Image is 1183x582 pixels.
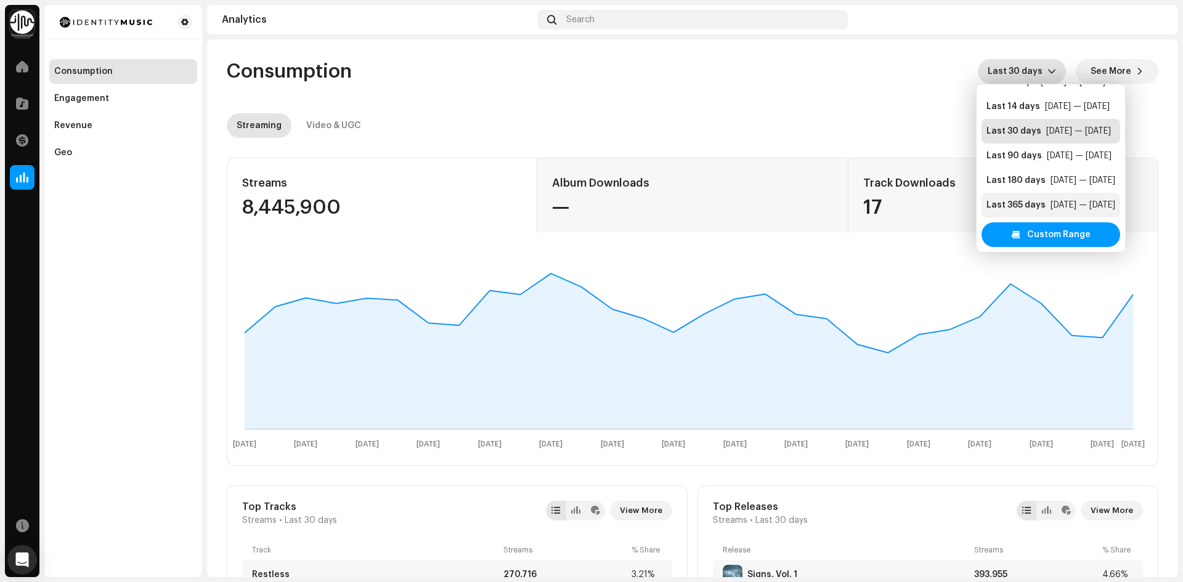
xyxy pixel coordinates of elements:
div: [DATE] — [DATE] [1046,125,1111,137]
img: 0f74c21f-6d1c-4dbc-9196-dbddad53419e [10,10,35,34]
button: View More [1081,501,1143,520]
div: dropdown trigger [1047,59,1056,84]
div: Consumption [54,67,113,76]
text: [DATE] [662,440,685,448]
div: Track [252,545,498,555]
div: % Share [1102,545,1133,555]
div: Streams [974,545,1097,555]
ul: Option List [977,65,1125,222]
div: [DATE] — [DATE] [1051,199,1115,211]
div: 8,445,900 [242,198,522,217]
div: Last 14 days [986,100,1040,113]
span: Last 30 days [285,515,337,525]
div: 4.66% [1102,570,1133,580]
span: Last 30 days [988,59,1047,84]
text: [DATE] [356,440,379,448]
span: Streams [713,515,747,525]
text: [DATE] [478,440,502,448]
span: Search [566,15,595,25]
text: [DATE] [601,440,624,448]
div: 3.21% [632,570,662,580]
div: Signs, Vol. 1 [747,570,797,580]
div: Last 30 days [986,125,1041,137]
div: Geo [54,148,72,158]
div: Analytics [222,15,532,25]
div: % Share [632,545,662,555]
button: See More [1076,59,1158,84]
text: [DATE] [907,440,930,448]
re-m-nav-item: Revenue [49,113,197,138]
text: [DATE] [845,440,869,448]
span: • [750,515,753,525]
div: Top Tracks [242,501,337,513]
text: [DATE] [968,440,991,448]
li: Last 180 days [982,168,1120,193]
div: [DATE] — [DATE] [1047,150,1112,162]
div: Streams [503,545,627,555]
re-m-nav-item: Engagement [49,86,197,111]
li: Last 90 days [982,143,1120,168]
li: Last 365 days [982,193,1120,217]
text: [DATE] [294,440,317,448]
text: [DATE] [1091,440,1114,448]
text: [DATE] [417,440,440,448]
div: Streams [242,173,522,193]
text: [DATE] [539,440,563,448]
span: Custom Range [1027,222,1091,247]
text: [DATE] [1030,440,1053,448]
span: Consumption [227,59,352,84]
div: Open Intercom Messenger [7,545,37,575]
div: Album Downloads [552,173,832,193]
div: Track Downloads [863,173,1143,193]
div: Engagement [54,94,109,103]
div: Last 180 days [986,174,1046,187]
div: Top Releases [713,501,808,513]
li: Last 30 days [982,119,1120,143]
span: Last 30 days [755,515,808,525]
span: • [279,515,282,525]
div: 270,716 [503,570,627,580]
button: View More [610,501,672,520]
div: Video & UGC [306,113,361,138]
re-m-nav-item: Consumption [49,59,197,84]
text: [DATE] [1121,440,1145,448]
div: [DATE] — [DATE] [1045,100,1110,113]
text: [DATE] [233,440,256,448]
div: Streaming [237,113,282,138]
span: See More [1091,59,1131,84]
div: 393,955 [974,570,1097,580]
re-m-nav-item: Geo [49,140,197,165]
li: Last 14 days [982,94,1120,119]
span: Streams [242,515,277,525]
img: 185c913a-8839-411b-a7b9-bf647bcb215e [54,15,158,30]
text: [DATE] [723,440,747,448]
div: [DATE] — [DATE] [1051,174,1115,187]
span: View More [1091,498,1133,523]
div: 17 [863,198,1143,217]
div: — [552,198,832,217]
div: Last 90 days [986,150,1042,162]
img: f3529cf6-4306-4bde-a3d3-9184ef431f8a [1144,10,1163,30]
text: [DATE] [784,440,808,448]
div: Last 365 days [986,199,1046,211]
div: Release [723,545,969,555]
div: Revenue [54,121,92,131]
div: Restless [252,570,290,580]
span: View More [620,498,662,523]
